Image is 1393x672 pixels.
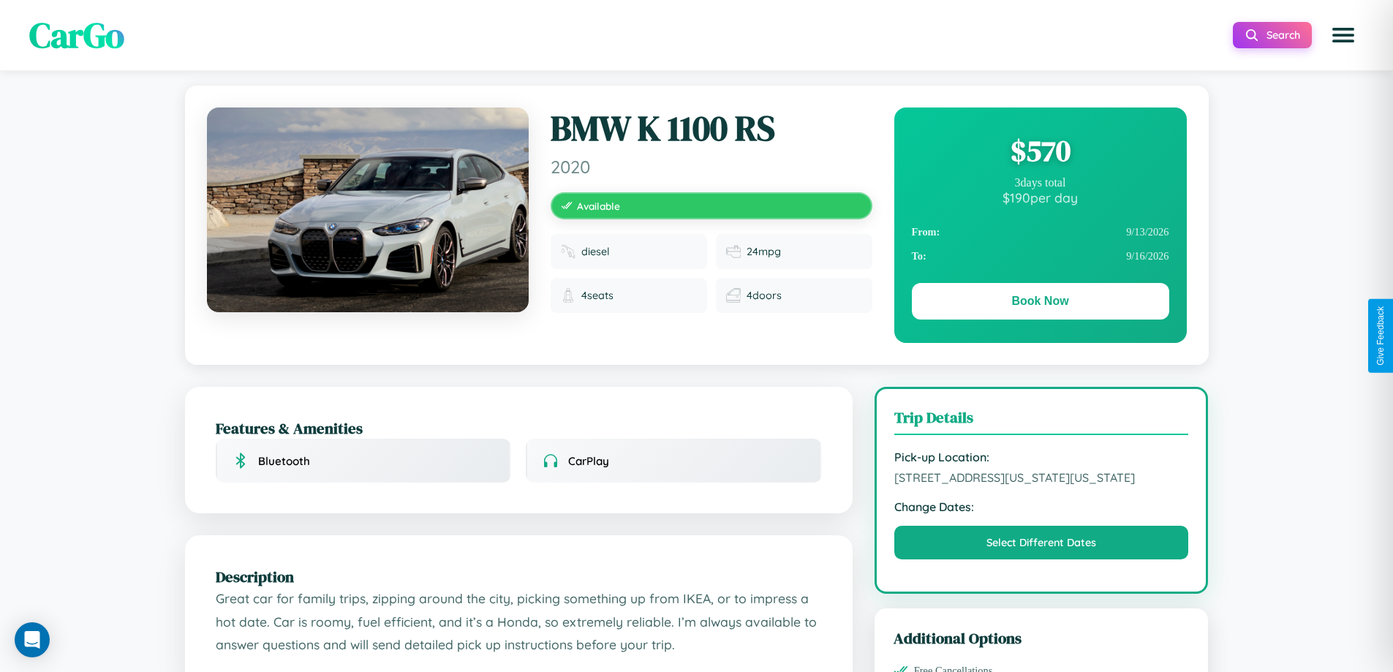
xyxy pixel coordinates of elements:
[561,288,575,303] img: Seats
[726,244,741,259] img: Fuel efficiency
[894,499,1189,514] strong: Change Dates:
[912,131,1169,170] div: $ 570
[912,283,1169,320] button: Book Now
[912,250,926,263] strong: To:
[747,289,782,302] span: 4 doors
[894,470,1189,485] span: [STREET_ADDRESS][US_STATE][US_STATE]
[894,526,1189,559] button: Select Different Dates
[581,289,614,302] span: 4 seats
[29,11,124,59] span: CarGo
[912,226,940,238] strong: From:
[726,288,741,303] img: Doors
[568,454,609,468] span: CarPlay
[258,454,310,468] span: Bluetooth
[894,627,1190,649] h3: Additional Options
[216,587,822,657] p: Great car for family trips, zipping around the city, picking something up from IKEA, or to impres...
[747,245,781,258] span: 24 mpg
[1323,15,1364,56] button: Open menu
[561,244,575,259] img: Fuel type
[912,220,1169,244] div: 9 / 13 / 2026
[912,189,1169,205] div: $ 190 per day
[912,244,1169,268] div: 9 / 16 / 2026
[1375,306,1386,366] div: Give Feedback
[551,156,872,178] span: 2020
[15,622,50,657] div: Open Intercom Messenger
[1233,22,1312,48] button: Search
[894,450,1189,464] strong: Pick-up Location:
[207,107,529,312] img: BMW K 1100 RS 2020
[216,566,822,587] h2: Description
[551,107,872,150] h1: BMW K 1100 RS
[1266,29,1300,42] span: Search
[581,245,610,258] span: diesel
[216,418,822,439] h2: Features & Amenities
[912,176,1169,189] div: 3 days total
[894,407,1189,435] h3: Trip Details
[577,200,620,212] span: Available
